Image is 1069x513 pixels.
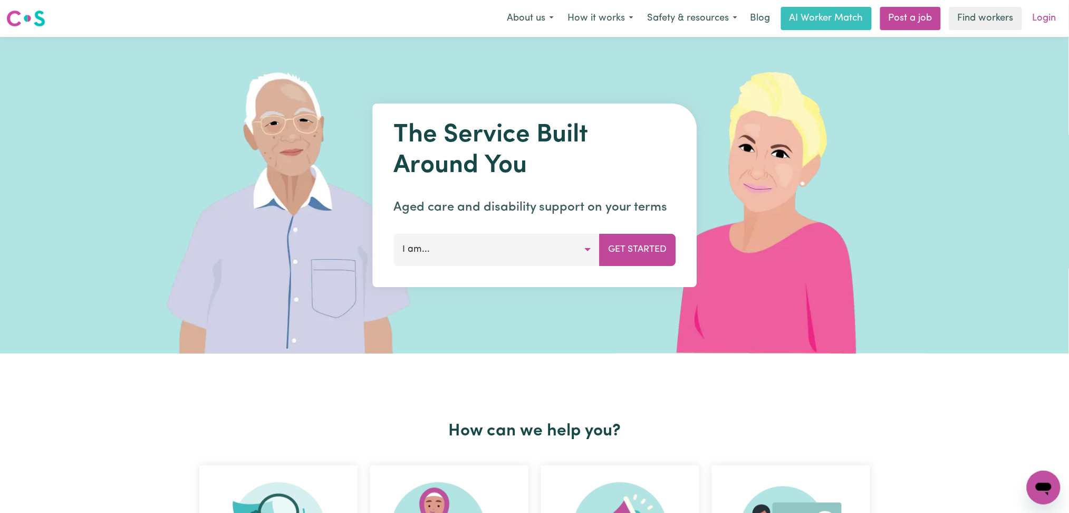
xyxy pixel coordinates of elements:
[393,198,676,217] p: Aged care and disability support on your terms
[640,7,744,30] button: Safety & resources
[193,421,877,441] h2: How can we help you?
[880,7,941,30] a: Post a job
[599,234,676,265] button: Get Started
[744,7,777,30] a: Blog
[1026,7,1063,30] a: Login
[6,9,45,28] img: Careseekers logo
[6,6,45,31] a: Careseekers logo
[393,234,600,265] button: I am...
[1027,471,1061,505] iframe: Button to launch messaging window
[781,7,872,30] a: AI Worker Match
[393,120,676,181] h1: The Service Built Around You
[561,7,640,30] button: How it works
[949,7,1022,30] a: Find workers
[500,7,561,30] button: About us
